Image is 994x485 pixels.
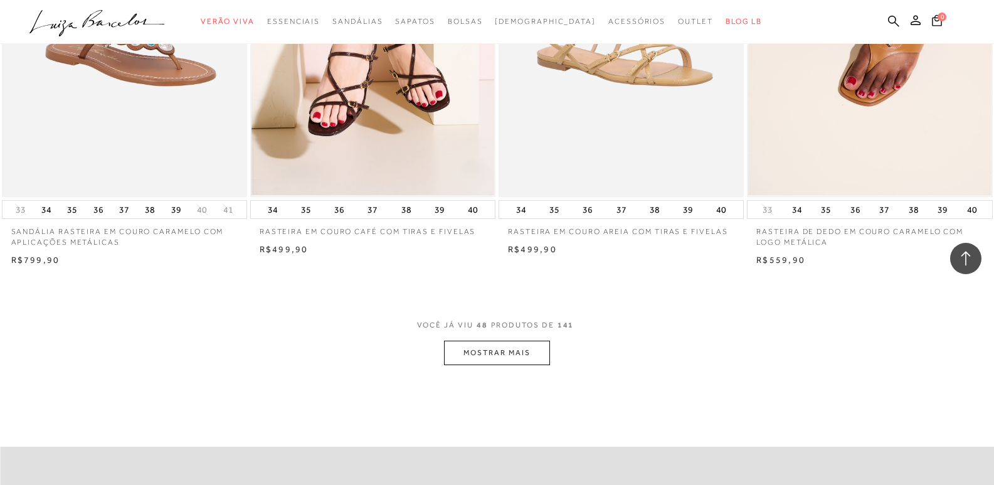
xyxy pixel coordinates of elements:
span: Outlet [678,17,713,26]
button: 40 [963,201,981,218]
a: categoryNavScreenReaderText [201,10,255,33]
button: 33 [12,204,29,216]
button: 35 [817,201,835,218]
a: categoryNavScreenReaderText [448,10,483,33]
span: 48 [477,321,488,329]
button: 39 [679,201,697,218]
button: 35 [546,201,563,218]
button: 36 [579,201,596,218]
button: 37 [364,201,381,218]
button: 38 [646,201,664,218]
span: Bolsas [448,17,483,26]
button: 36 [847,201,864,218]
a: categoryNavScreenReaderText [608,10,665,33]
span: 141 [558,321,574,329]
span: Acessórios [608,17,665,26]
button: 35 [63,201,81,218]
button: 37 [875,201,893,218]
button: MOSTRAR MAIS [444,341,549,365]
button: 35 [297,201,315,218]
span: Sapatos [395,17,435,26]
a: BLOG LB [726,10,762,33]
button: 40 [193,204,211,216]
button: 39 [934,201,951,218]
span: 0 [938,13,946,21]
span: Essenciais [267,17,320,26]
button: 34 [788,201,806,218]
button: 34 [512,201,530,218]
a: RASTEIRA EM COURO CAFÉ COM TIRAS E FIVELAS [250,219,495,237]
button: 33 [759,204,776,216]
span: R$499,90 [260,244,309,254]
button: 36 [330,201,348,218]
span: R$799,90 [11,255,60,265]
button: 37 [613,201,630,218]
button: 38 [905,201,923,218]
button: 39 [167,201,185,218]
button: 36 [90,201,107,218]
button: 34 [38,201,55,218]
button: 37 [115,201,133,218]
span: VOCÊ JÁ VIU PRODUTOS DE [417,321,578,329]
button: 40 [712,201,730,218]
a: RASTEIRA DE DEDO EM COURO CARAMELO COM LOGO METÁLICA [747,219,992,248]
a: noSubCategoriesText [495,10,596,33]
button: 41 [219,204,237,216]
span: R$559,90 [756,255,805,265]
a: SANDÁLIA RASTEIRA EM COURO CARAMELO COM APLICAÇÕES METÁLICAS [2,219,247,248]
button: 38 [398,201,415,218]
a: RASTEIRA EM COURO AREIA COM TIRAS E FIVELAS [499,219,744,237]
a: categoryNavScreenReaderText [678,10,713,33]
button: 40 [464,201,482,218]
span: Sandálias [332,17,383,26]
a: categoryNavScreenReaderText [332,10,383,33]
span: [DEMOGRAPHIC_DATA] [495,17,596,26]
a: categoryNavScreenReaderText [395,10,435,33]
span: R$499,90 [508,244,557,254]
button: 0 [928,14,946,31]
span: Verão Viva [201,17,255,26]
button: 34 [264,201,282,218]
a: categoryNavScreenReaderText [267,10,320,33]
button: 39 [431,201,448,218]
span: BLOG LB [726,17,762,26]
button: 38 [141,201,159,218]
